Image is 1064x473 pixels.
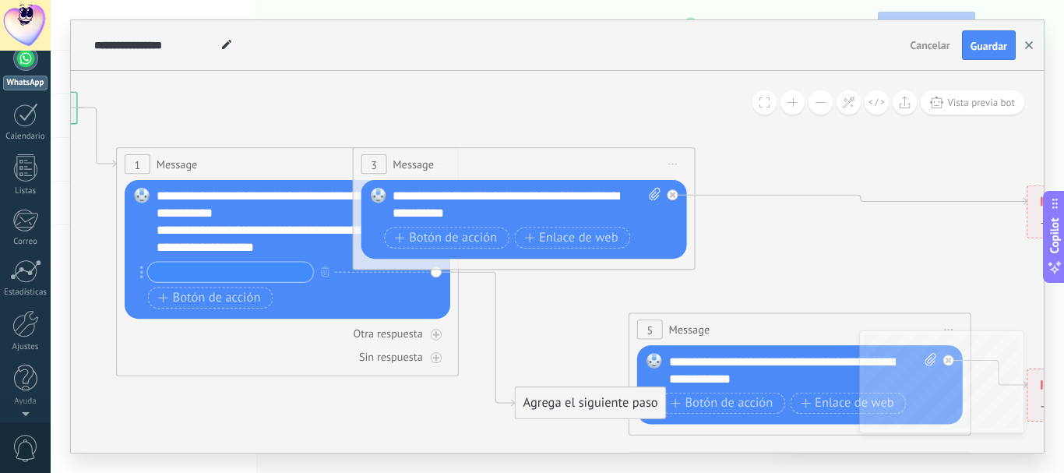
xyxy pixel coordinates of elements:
button: Guardar [962,30,1016,60]
div: WhatsApp [3,76,48,90]
div: Correo [3,237,48,247]
span: Enlace de web [524,231,618,245]
div: Otra respuesta [354,327,423,341]
button: Enlace de web [514,227,630,249]
span: 1 [135,157,141,172]
span: 3 [371,157,377,172]
div: Calendario [3,132,48,142]
button: Botón de acción [148,287,273,309]
span: 5 [647,323,653,337]
span: Message [669,321,710,337]
span: Cancelar [911,38,950,52]
div: Ayuda [3,397,48,407]
div: Ajustes [3,342,48,352]
div: Listas [3,186,48,196]
div: Agrega el siguiente paso [516,389,666,417]
button: Vista previa bot [921,90,1024,115]
span: Botón de acción [671,397,773,411]
span: Message [393,156,434,172]
button: Enlace de web [790,393,906,415]
span: Guardar [971,41,1007,51]
div: Estadísticas [3,288,48,298]
span: Vista previa bot [947,96,1015,109]
button: Botón de acción [384,227,509,249]
span: Message [157,156,198,172]
span: Botón de acción [395,231,498,245]
span: Copilot [1047,217,1062,253]
button: Botón de acción [661,393,785,415]
div: Sin respuesta [359,350,423,365]
span: Enlace de web [800,397,893,411]
span: Botón de acción [158,291,261,305]
button: Cancelar [904,34,957,57]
